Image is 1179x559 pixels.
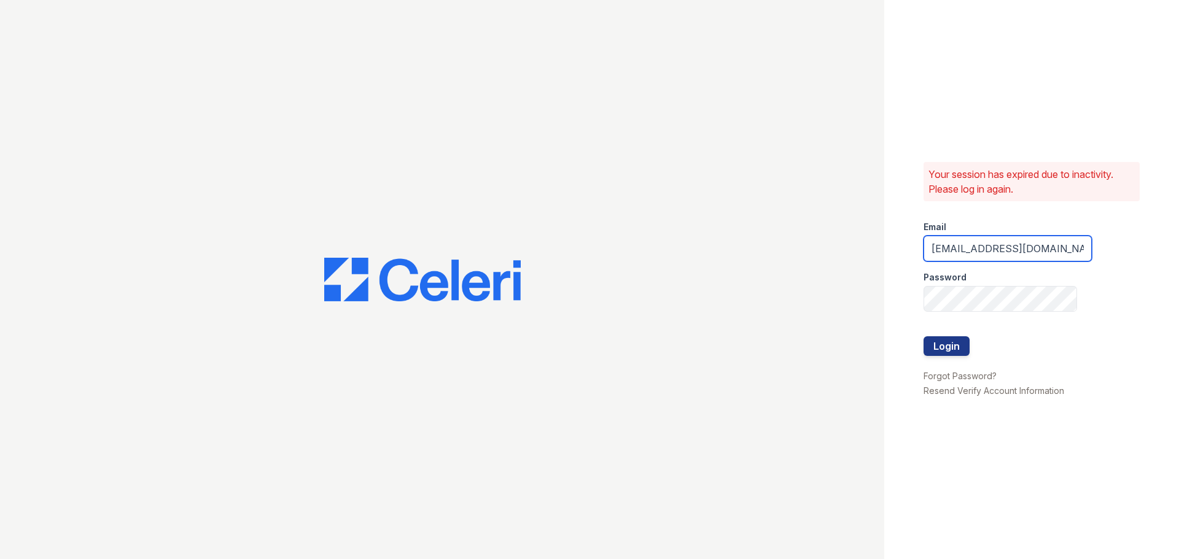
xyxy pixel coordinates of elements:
p: Your session has expired due to inactivity. Please log in again. [928,167,1135,196]
label: Email [924,221,946,233]
a: Forgot Password? [924,371,997,381]
button: Login [924,336,970,356]
label: Password [924,271,967,283]
img: CE_Logo_Blue-a8612792a0a2168367f1c8372b55b34899dd931a85d93a1a3d3e32e68fde9ad4.png [324,258,521,302]
a: Resend Verify Account Information [924,385,1064,396]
